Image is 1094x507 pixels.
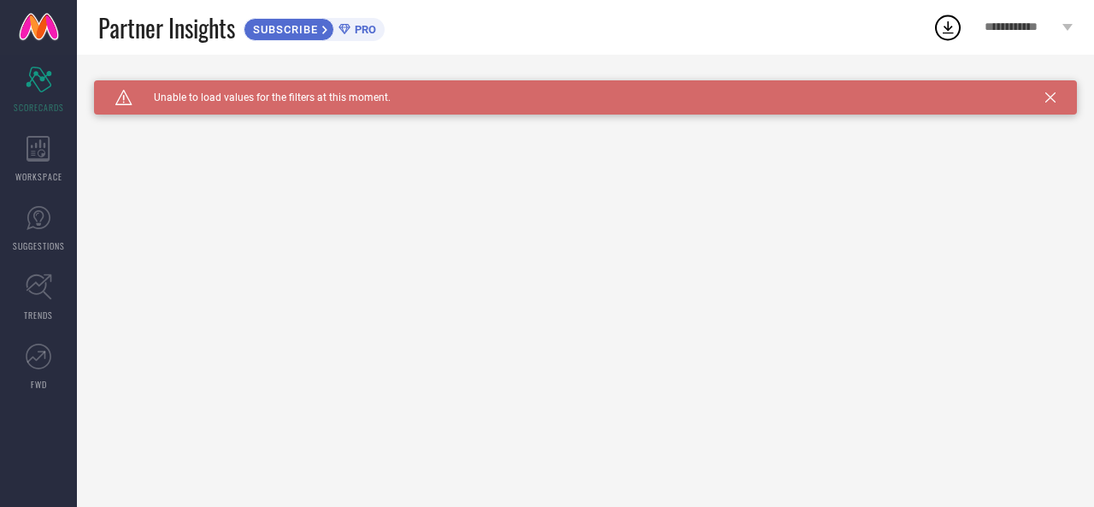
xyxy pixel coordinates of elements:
span: SCORECARDS [14,101,64,114]
div: Open download list [932,12,963,43]
span: TRENDS [24,309,53,321]
span: SUGGESTIONS [13,239,65,252]
span: PRO [350,23,376,36]
span: Unable to load values for the filters at this moment. [132,91,391,103]
span: WORKSPACE [15,170,62,183]
a: SUBSCRIBEPRO [244,14,385,41]
span: FWD [31,378,47,391]
div: Unable to load filters at this moment. Please try later. [94,80,1077,94]
span: Partner Insights [98,10,235,45]
span: SUBSCRIBE [244,23,322,36]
